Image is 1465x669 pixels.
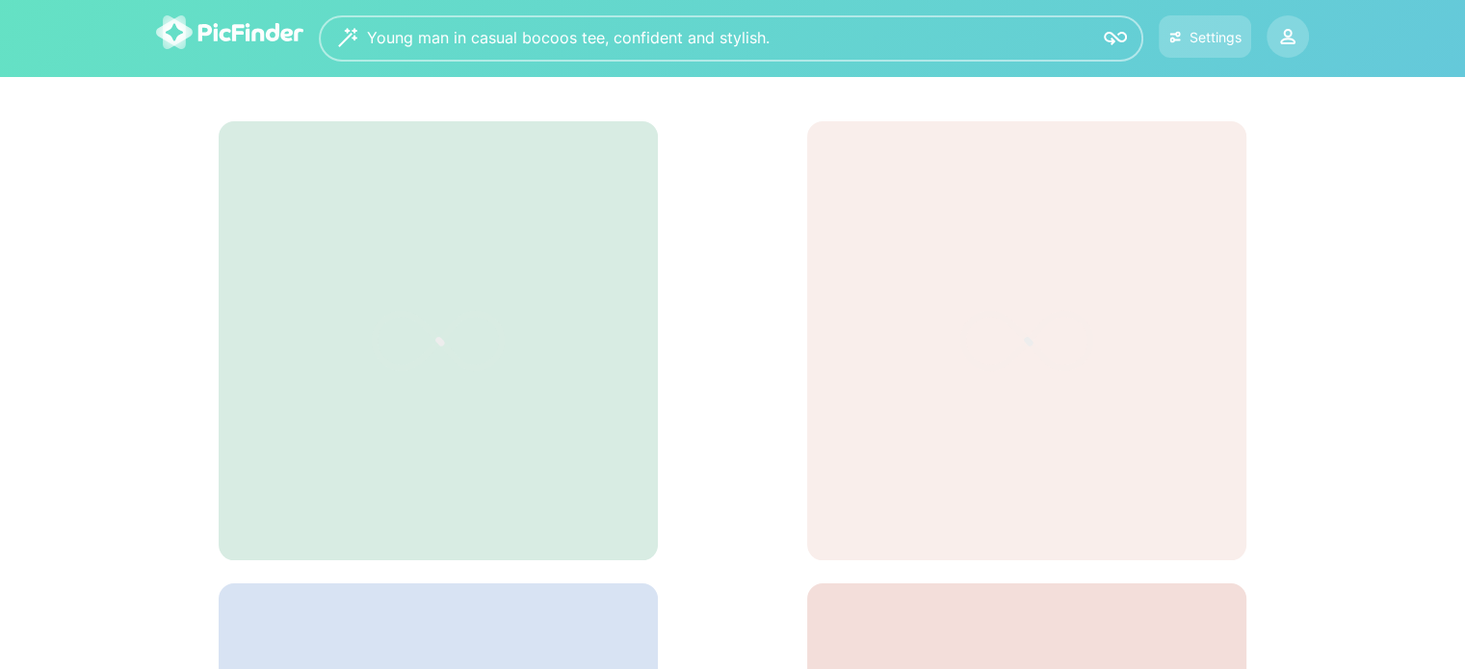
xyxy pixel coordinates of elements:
img: icon-settings.svg [1169,29,1182,45]
img: icon-search.svg [1104,27,1127,50]
div: Settings [1189,29,1241,45]
img: logo-picfinder-white-transparent.svg [156,15,303,49]
button: Settings [1159,15,1251,58]
img: wizard.svg [338,28,357,47]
